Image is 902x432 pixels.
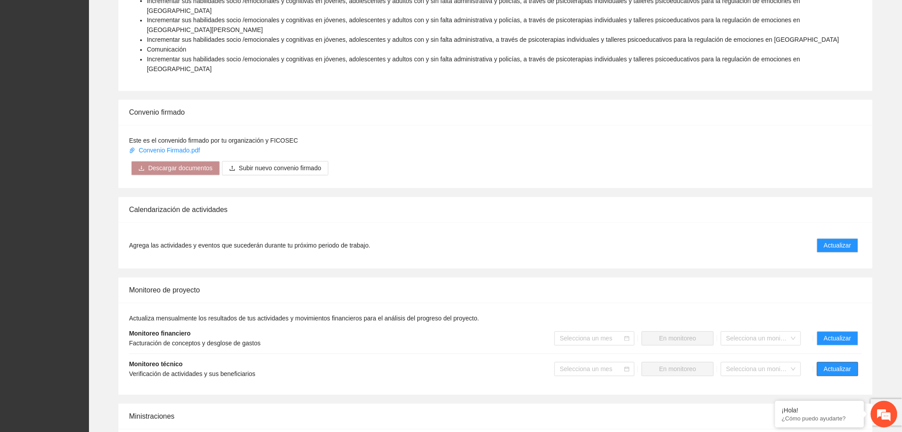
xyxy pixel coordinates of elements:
[147,36,839,44] span: Incrementar sus habilidades socio /emocionales y cognitivas en jóvenes, adolescentes y adultos co...
[129,100,862,125] div: Convenio firmado
[129,147,202,154] a: Convenio Firmado.pdf
[129,241,370,251] span: Agrega las actividades y eventos que sucederán durante tu próximo periodo de trabajo.
[229,165,235,172] span: upload
[147,56,800,73] span: Incrementar sus habilidades socio /emocionales y cognitivas en jóvenes, adolescentes y adultos co...
[129,197,862,223] div: Calendarización de actividades
[817,239,858,253] button: Actualizar
[129,361,183,368] strong: Monitoreo técnico
[239,164,321,173] span: Subir nuevo convenio firmado
[824,334,851,344] span: Actualizar
[52,119,123,208] span: Estamos en línea.
[222,165,328,172] span: uploadSubir nuevo convenio firmado
[817,332,858,346] button: Actualizar
[129,340,261,347] span: Facturación de conceptos y desglose de gastos
[782,407,858,414] div: ¡Hola!
[46,45,150,57] div: Chatee con nosotros ahora
[147,46,186,53] span: Comunicación
[222,161,328,176] button: uploadSubir nuevo convenio firmado
[824,364,851,374] span: Actualizar
[782,415,858,422] p: ¿Cómo puedo ayudarte?
[146,4,167,26] div: Minimizar ventana de chat en vivo
[129,137,298,144] span: Este es el convenido firmado por tu organización y FICOSEC
[129,148,135,154] span: paper-clip
[4,243,170,274] textarea: Escriba su mensaje y pulse “Intro”
[624,336,630,341] span: calendar
[147,17,800,34] span: Incrementar sus habilidades socio /emocionales y cognitivas en jóvenes, adolescentes y adultos co...
[624,367,630,372] span: calendar
[129,315,479,322] span: Actualiza mensualmente los resultados de tus actividades y movimientos financieros para el anális...
[129,404,862,429] div: Ministraciones
[129,371,255,378] span: Verificación de actividades y sus beneficiarios
[129,330,190,337] strong: Monitoreo financiero
[129,278,862,303] div: Monitoreo de proyecto
[148,164,213,173] span: Descargar documentos
[131,161,220,176] button: downloadDescargar documentos
[824,241,851,251] span: Actualizar
[138,165,145,172] span: download
[817,362,858,376] button: Actualizar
